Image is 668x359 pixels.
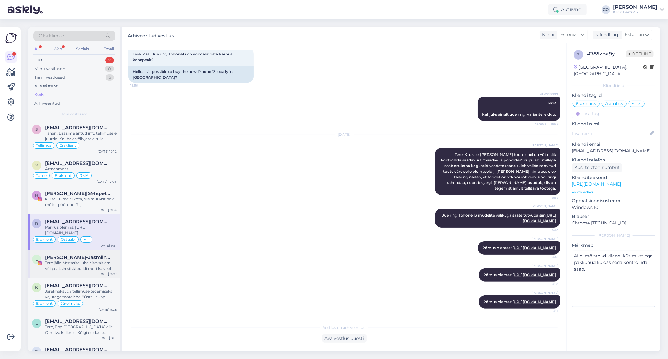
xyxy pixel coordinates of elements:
span: epp.vodi@mail.ee [45,319,110,324]
a: [URL][DOMAIN_NAME] [512,245,556,250]
span: sadx72@gmail.com [45,125,110,130]
div: Arhiveeritud [34,100,60,107]
span: 7 [577,52,580,57]
span: Nähtud ✓ 18:56 [534,121,558,126]
div: Email [102,45,115,53]
input: Lisa tag [572,109,655,118]
div: AI Assistent [34,83,58,89]
span: Tarne [36,174,47,177]
span: Ostuabi [605,102,619,106]
div: [DATE] 10:03 [97,179,117,184]
span: [PERSON_NAME] [531,263,558,268]
div: Tiimi vestlused [34,74,65,81]
a: [URL][DOMAIN_NAME] [512,272,556,277]
span: 18:56 [130,83,154,88]
span: 9:49 [535,255,558,260]
div: Ava vestlus uuesti [322,334,367,343]
p: [EMAIL_ADDRESS][DOMAIN_NAME] [572,148,655,154]
div: GO [602,5,610,14]
span: Eraklient [36,238,53,241]
p: Chrome [TECHNICAL_ID] [572,220,655,226]
span: L [36,257,38,261]
div: Klick Eesti AS [613,10,657,15]
div: Uus [34,57,42,63]
div: Kõik [34,92,44,98]
div: Kliendi info [572,83,655,88]
div: Attachment [45,166,117,172]
div: Järelmaksuga tellimuse tegemiseks vajutage tootelehel ''Osta'' nuppu, seejärel saate ostukorvis s... [45,288,117,300]
div: [PERSON_NAME] [613,5,657,10]
span: RMA [80,174,89,177]
div: [DATE] 10:12 [98,149,117,154]
span: Estonian [560,31,579,38]
span: 9:51 [535,309,558,314]
span: e [35,321,38,325]
div: Küsi telefoninumbrit [572,163,622,172]
p: Märkmed [572,242,655,249]
p: Kliendi tag'id [572,92,655,99]
span: AI- [84,238,89,241]
span: Lona-Jasmiin 🐺 | UGC | 📍Estonia [45,255,110,260]
span: 9:36 [535,195,558,200]
span: AI- [632,102,637,106]
p: Kliendi email [572,141,655,148]
span: [PERSON_NAME] [531,290,558,295]
span: v [35,163,38,167]
div: Hello. Is it possible to buy the new iPhone 13 locally in [GEOGRAPHIC_DATA]? [128,66,254,83]
label: Arhiveeritud vestlus [128,31,174,39]
div: [DATE] 9:30 [98,272,117,276]
div: [DATE] [128,132,560,137]
div: Tere jälle. Vastasite juba eitavalt ära või peaksin siiski eraldi meili ka veel kirjutama? 😄 [45,260,117,272]
img: Askly Logo [5,32,17,44]
span: Eraklient [36,302,53,305]
p: Brauser [572,213,655,220]
span: Eraklient [55,174,71,177]
div: Tänan! Lisasime antud info tellimusele juurde. Kaubale võib järele tulla. [45,130,117,142]
span: [PERSON_NAME] [531,204,558,209]
p: Vaata edasi ... [572,189,655,195]
span: rustamvalijev@gmail.com [45,347,110,352]
span: Ostuabi [61,238,75,241]
span: Eraklient [60,144,76,147]
p: Kliendi telefon [572,157,655,163]
div: Minu vestlused [34,66,65,72]
div: Tere, Epp [GEOGRAPHIC_DATA] eile Omniva kullerile. Kõigi eelduste kohaselt peaks jõudma [PERSON_N... [45,324,117,335]
div: [GEOGRAPHIC_DATA], [GEOGRAPHIC_DATA] [574,64,643,77]
span: Eraklient [576,102,593,106]
p: Kliendi nimi [572,121,655,127]
span: Uue ringi Iphone 13 mudelite valikuga saate tutvuda siin [441,213,556,223]
div: 7 [105,57,114,63]
div: Pärnus olemas: [URL][DOMAIN_NAME] [45,224,117,236]
a: [PERSON_NAME]Klick Eesti AS [613,5,664,15]
span: s [36,127,38,132]
div: Socials [75,45,90,53]
span: 9:50 [535,282,558,287]
div: [DATE] 8:51 [99,335,117,340]
span: Tellimus [36,144,51,147]
span: Kõik vestlused [61,111,88,117]
div: 5 [106,74,114,81]
p: Windows 10 [572,204,655,211]
span: Tere. Klick'i e-[PERSON_NAME] tootelehel on võimalik kontrollida saadavust “Saadavus poodides” nu... [441,152,557,191]
span: k [35,285,38,290]
textarea: AI ei mõistnud kliendi küsimust ega pakkunud kuidas seda kontrollida saab. [572,251,655,307]
span: Järelmaks [61,302,80,305]
div: Aktiivne [548,4,587,15]
span: Vestlus on arhiveeritud [323,325,366,330]
div: All [33,45,40,53]
span: r [35,349,38,354]
span: Tere. Kas Uue ringi Iphone13 on võimalik osta Pärnus kohapealt? [133,52,233,62]
span: Pärnus olemas: [483,299,556,304]
div: 0 [105,66,114,72]
p: Klienditeekond [572,174,655,181]
div: [PERSON_NAME] [572,233,655,238]
span: Pärnus olemas : [482,245,556,250]
div: [DATE] 9:51 [99,243,117,248]
a: [URL][DOMAIN_NAME] [572,181,621,187]
span: H [35,193,38,198]
a: [URL][DOMAIN_NAME] [512,299,556,304]
span: AI Assistent [535,92,558,96]
p: Operatsioonisüsteem [572,198,655,204]
div: Web [52,45,63,53]
span: [PERSON_NAME] [531,236,558,241]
